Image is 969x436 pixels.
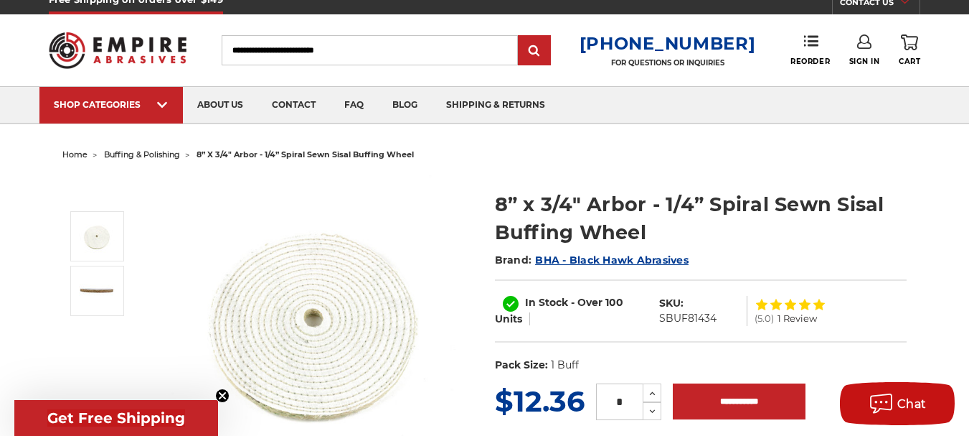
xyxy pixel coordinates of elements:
p: FOR QUESTIONS OR INQUIRIES [580,58,756,68]
div: SHOP CATEGORIES [54,99,169,110]
img: Empire Abrasives [49,23,186,77]
a: BHA - Black Hawk Abrasives [535,254,689,266]
dd: 1 Buff [551,358,579,373]
span: Get Free Shipping [47,409,185,427]
a: [PHONE_NUMBER] [580,33,756,54]
span: 1 Review [777,314,817,323]
button: Close teaser [215,389,230,403]
h1: 8” x 3/4" Arbor - 1/4” Spiral Sewn Sisal Buffing Wheel [495,190,907,246]
span: Chat [897,397,927,411]
span: Units [495,312,522,325]
span: 8” x 3/4" arbor - 1/4” spiral sewn sisal buffing wheel [197,149,414,159]
img: 8” x 3/4" Arbor - 1/4” Spiral Sewn Sisal Buffing Wheel [79,273,115,309]
span: Brand: [495,254,532,266]
button: Chat [840,382,955,425]
span: $12.36 [495,384,585,419]
span: (5.0) [755,314,774,323]
img: 8” x 3/4" Arbor - 1/4” Spiral Sewn Sisal Buffing Wheel [79,218,115,254]
span: In Stock [525,296,568,309]
a: contact [257,87,330,124]
a: shipping & returns [432,87,559,124]
a: buffing & polishing [104,149,180,159]
a: faq [330,87,378,124]
dt: SKU: [659,296,684,311]
div: Get Free ShippingClose teaser [14,400,218,436]
span: Cart [899,57,920,66]
span: Reorder [790,57,830,66]
dd: SBUF81434 [659,311,717,326]
a: about us [183,87,257,124]
a: Reorder [790,34,830,65]
dt: Pack Size: [495,358,548,373]
span: - Over [571,296,602,309]
a: blog [378,87,432,124]
a: Cart [899,34,920,66]
span: 100 [605,296,623,309]
a: home [62,149,88,159]
span: Sign In [849,57,880,66]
